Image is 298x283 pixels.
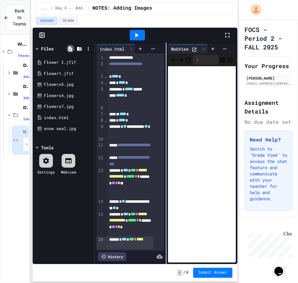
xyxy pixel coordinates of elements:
[61,169,76,175] div: Webview
[88,6,90,11] span: /
[2,2,43,39] div: Chat with us now!Close
[193,268,232,278] button: Submit Answer
[36,17,58,25] button: Lesson
[96,86,104,105] div: 5
[96,61,104,74] div: 2
[170,56,177,63] span: Back
[168,66,236,263] iframe: Web Preview
[96,117,104,123] div: 8
[96,55,104,61] div: 1
[185,56,192,63] button: Refresh
[96,111,104,117] div: 7
[96,142,104,155] div: 11
[96,124,104,136] div: 9
[96,44,135,53] div: index.html
[96,80,104,86] div: 4
[23,75,36,79] span: 3 items
[244,98,292,116] h2: Assignment Details
[250,146,287,202] p: Switch to "Grade View" to access the chat feature and communicate with your teacher for help and ...
[96,73,104,80] div: 3
[44,104,92,110] div: Flowers7.jpg
[23,137,41,151] span: No time set
[44,93,92,99] div: Flowers4.jpg
[104,74,107,79] span: Fold line
[178,56,184,63] span: Forward
[92,5,152,12] span: NOTES: Adding Images
[51,6,53,11] span: /
[183,270,185,275] span: /
[44,126,92,132] div: snow seal.jpg
[41,45,54,52] div: Files
[96,136,104,142] div: 10
[272,258,292,277] iframe: chat widget
[244,118,292,126] div: No due date set
[220,56,226,63] button: Console
[246,231,292,257] iframe: chat widget
[23,129,28,135] span: NOTES: Adding Images
[104,118,107,123] span: Fold line
[44,81,92,88] div: Flowers3.jpg
[23,117,36,121] span: 1 items
[23,105,28,110] span: Day 3 -- Adding Images
[96,105,104,111] div: 6
[96,168,104,199] div: 13
[246,75,291,81] div: [PERSON_NAME]
[96,199,104,211] div: 14
[17,54,30,58] span: 7 items
[23,96,36,100] span: 3 items
[44,71,92,77] div: Flower1.jfif
[23,84,28,89] span: Day 2 -- Lists Plus...
[168,44,208,53] div: WebView
[41,144,54,151] div: Tools
[96,249,104,256] div: 17
[227,56,233,63] button: Open in new tab
[23,63,28,68] span: Day1 -- My First Page
[198,270,227,275] span: Submit Answer
[193,55,218,65] div: /
[244,25,292,51] h1: FOCS - Period 2 - FALL 2025
[98,252,126,261] div: History
[244,2,263,17] div: My Account
[41,6,48,11] span: ...
[6,4,24,31] button: Back to Teams
[250,136,287,143] h3: Need Help?
[44,115,92,121] div: index.html
[96,155,104,168] div: 12
[55,6,85,11] span: Day 3 -- Adding Images
[96,211,104,237] div: 15
[186,270,188,275] span: 0
[177,270,182,276] span: -
[59,17,78,25] button: Grade
[104,80,107,85] span: Fold line
[17,41,28,47] span: Web Pages
[168,46,192,52] div: WebView
[96,46,128,52] div: index.html
[244,62,292,70] h2: Your Progress
[37,169,55,175] div: Settings
[246,81,291,86] div: [EMAIL_ADDRESS][DOMAIN_NAME]
[44,59,92,66] div: Flower 2.jfif
[13,8,26,27] span: Back to Teams
[96,237,104,249] div: 16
